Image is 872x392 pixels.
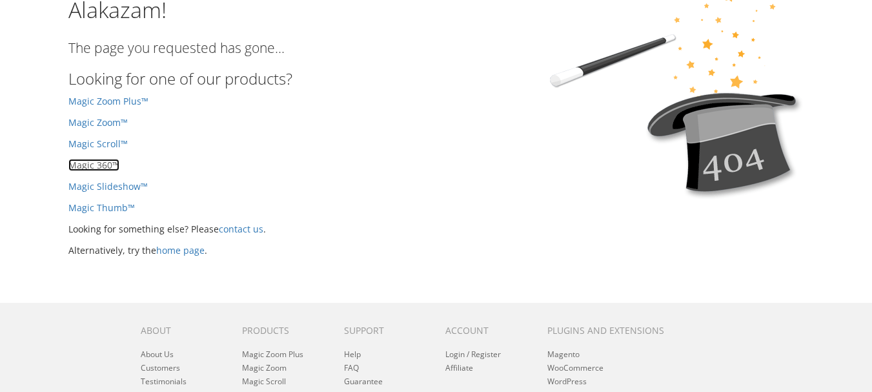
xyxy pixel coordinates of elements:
a: FAQ [344,362,359,373]
h6: Support [344,325,426,335]
a: home page [156,244,205,256]
a: Magic Slideshow™ [68,180,148,192]
a: Magic Scroll [242,376,286,387]
a: Magento [547,349,580,360]
a: Customers [141,362,180,373]
a: Affiliate [445,362,473,373]
h6: Plugins and extensions [547,325,680,335]
a: Magic Zoom™ [68,116,128,129]
p: Alternatively, try the . [68,243,804,258]
p: The page you requested has gone... [68,39,804,57]
a: WordPress [547,376,587,387]
h6: Account [445,325,527,335]
a: Testimonials [141,376,187,387]
a: contact us [219,223,263,235]
a: Magic Zoom Plus™ [68,95,148,107]
h6: Products [242,325,324,335]
a: Magic Zoom Plus [242,349,303,360]
a: About Us [141,349,174,360]
p: Looking for one of our products? [68,70,804,87]
a: Guarantee [344,376,383,387]
a: Login / Register [445,349,501,360]
a: Magic 360™ [68,159,119,171]
p: Looking for something else? Please . [68,222,804,236]
a: WooCommerce [547,362,603,373]
a: Magic Zoom [242,362,287,373]
h6: About [141,325,223,335]
a: Magic Thumb™ [68,201,135,214]
a: Help [344,349,361,360]
a: Magic Scroll™ [68,138,128,150]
